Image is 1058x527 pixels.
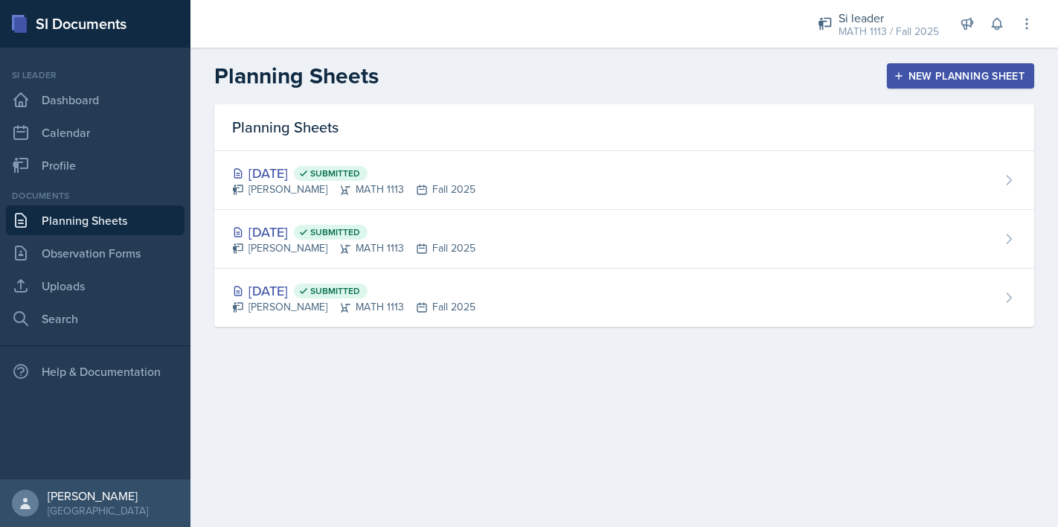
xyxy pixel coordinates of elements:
[897,70,1025,82] div: New Planning Sheet
[6,357,185,386] div: Help & Documentation
[6,238,185,268] a: Observation Forms
[6,85,185,115] a: Dashboard
[232,240,475,256] div: [PERSON_NAME] MATH 1113 Fall 2025
[6,68,185,82] div: Si leader
[310,226,360,238] span: Submitted
[232,163,475,183] div: [DATE]
[6,189,185,202] div: Documents
[310,167,360,179] span: Submitted
[214,151,1034,210] a: [DATE] Submitted [PERSON_NAME]MATH 1113Fall 2025
[887,63,1034,89] button: New Planning Sheet
[6,271,185,301] a: Uploads
[214,210,1034,269] a: [DATE] Submitted [PERSON_NAME]MATH 1113Fall 2025
[310,285,360,297] span: Submitted
[232,299,475,315] div: [PERSON_NAME] MATH 1113 Fall 2025
[214,269,1034,327] a: [DATE] Submitted [PERSON_NAME]MATH 1113Fall 2025
[214,104,1034,151] div: Planning Sheets
[6,118,185,147] a: Calendar
[839,9,939,27] div: Si leader
[232,182,475,197] div: [PERSON_NAME] MATH 1113 Fall 2025
[839,24,939,39] div: MATH 1113 / Fall 2025
[48,488,148,503] div: [PERSON_NAME]
[232,222,475,242] div: [DATE]
[214,63,379,89] h2: Planning Sheets
[6,150,185,180] a: Profile
[6,205,185,235] a: Planning Sheets
[6,304,185,333] a: Search
[48,503,148,518] div: [GEOGRAPHIC_DATA]
[232,281,475,301] div: [DATE]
